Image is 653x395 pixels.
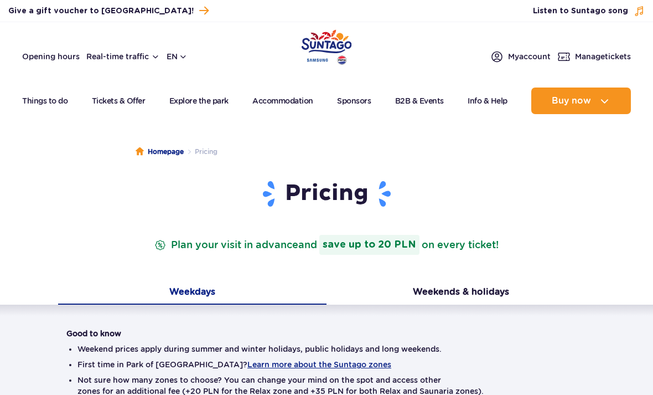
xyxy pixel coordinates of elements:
p: Plan your visit in advance on every ticket! [152,235,501,255]
li: Pricing [184,146,217,157]
span: My account [508,51,551,62]
a: Managetickets [557,50,631,63]
a: Park of Poland [302,28,352,63]
a: Sponsors [337,88,371,114]
button: Listen to Suntago song [533,6,645,17]
a: B2B & Events [395,88,444,114]
button: Learn more about the Suntago zones [247,360,391,369]
h1: Pricing [66,179,587,208]
a: Accommodation [252,88,313,114]
li: Weekend prices apply during summer and winter holidays, public holidays and long weekends. [77,343,576,355]
span: Buy now [552,96,591,106]
li: First time in Park of [GEOGRAPHIC_DATA]? [77,359,576,370]
span: Give a gift voucher to [GEOGRAPHIC_DATA]! [8,6,194,17]
button: Buy now [531,88,631,114]
a: Things to do [22,88,68,114]
button: en [167,51,188,62]
button: Weekdays [58,281,326,305]
a: Opening hours [22,51,80,62]
span: Listen to Suntago song [533,6,628,17]
strong: Good to know [66,329,121,338]
a: Myaccount [490,50,551,63]
a: Tickets & Offer [92,88,146,114]
button: Weekends & holidays [326,281,595,305]
button: Real-time traffic [86,52,160,61]
a: Explore the park [169,88,229,114]
span: Manage tickets [575,51,631,62]
a: Give a gift voucher to [GEOGRAPHIC_DATA]! [8,3,209,18]
a: Homepage [136,146,184,157]
a: Info & Help [468,88,507,114]
strong: save up to 20 PLN [319,235,419,255]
